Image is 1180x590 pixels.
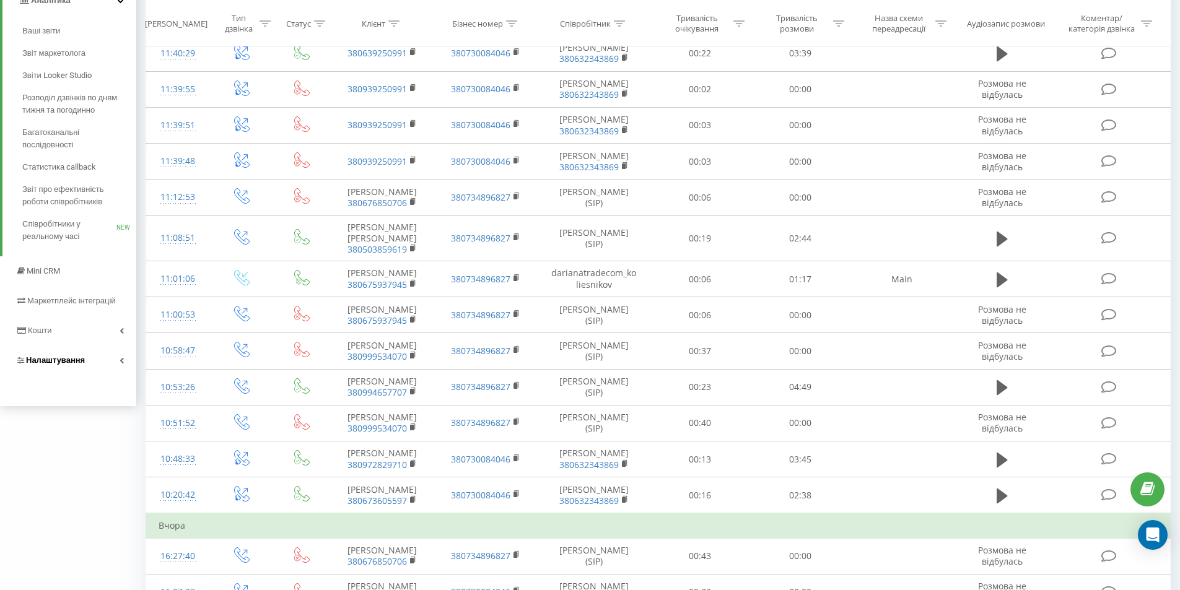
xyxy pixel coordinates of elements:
[451,417,510,428] a: 380734896827
[330,477,434,514] td: [PERSON_NAME]
[159,483,198,507] div: 10:20:42
[650,333,750,369] td: 00:37
[978,113,1026,136] span: Розмова не відбулась
[22,178,136,213] a: Звіт про ефективність роботи співробітників
[22,126,130,151] span: Багатоканальні послідовності
[27,296,116,305] span: Маркетплейс інтеграцій
[559,161,619,173] a: 380632343869
[330,441,434,477] td: [PERSON_NAME]
[650,261,750,297] td: 00:06
[451,155,510,167] a: 380730084046
[451,550,510,562] a: 380734896827
[538,215,650,261] td: [PERSON_NAME] (SIP)
[650,297,750,333] td: 00:06
[538,107,650,143] td: [PERSON_NAME]
[22,161,96,173] span: Статистика callback
[978,339,1026,362] span: Розмова не відбулась
[330,215,434,261] td: [PERSON_NAME] [PERSON_NAME]
[750,538,850,574] td: 00:00
[538,538,650,574] td: [PERSON_NAME] (SIP)
[538,71,650,107] td: [PERSON_NAME]
[451,309,510,321] a: 380734896827
[559,125,619,137] a: 380632343869
[347,197,407,209] a: 380676850706
[850,261,954,297] td: Main
[22,42,136,64] a: Звіт маркетолога
[330,538,434,574] td: [PERSON_NAME]
[650,107,750,143] td: 00:03
[330,297,434,333] td: [PERSON_NAME]
[347,83,407,95] a: 380939250991
[159,149,198,173] div: 11:39:48
[330,369,434,405] td: [PERSON_NAME]
[159,113,198,137] div: 11:39:51
[538,477,650,514] td: [PERSON_NAME]
[978,303,1026,326] span: Розмова не відбулась
[538,333,650,369] td: [PERSON_NAME] (SIP)
[22,218,116,243] span: Співробітники у реальному часі
[159,303,198,327] div: 11:00:53
[347,350,407,362] a: 380999534070
[538,180,650,215] td: [PERSON_NAME] (SIP)
[538,369,650,405] td: [PERSON_NAME] (SIP)
[750,180,850,215] td: 00:00
[978,77,1026,100] span: Розмова не відбулась
[22,64,136,87] a: Звіти Looker Studio
[22,121,136,156] a: Багатоканальні послідовності
[347,243,407,255] a: 380503859619
[347,459,407,471] a: 380972829710
[26,355,85,365] span: Налаштування
[347,495,407,506] a: 380673605597
[650,71,750,107] td: 00:02
[159,267,198,291] div: 11:01:06
[22,20,136,42] a: Ваші звіти
[560,18,611,28] div: Співробітник
[538,144,650,180] td: [PERSON_NAME]
[159,544,198,568] div: 16:27:40
[22,25,60,37] span: Ваші звіти
[330,180,434,215] td: [PERSON_NAME]
[750,405,850,441] td: 00:00
[347,119,407,131] a: 380939250991
[559,459,619,471] a: 380632343869
[866,13,932,34] div: Назва схеми переадресації
[650,180,750,215] td: 00:06
[650,215,750,261] td: 00:19
[22,87,136,121] a: Розподіл дзвінків по дням тижня та погодинно
[764,13,830,34] div: Тривалість розмови
[28,326,51,335] span: Кошти
[650,477,750,514] td: 00:16
[22,213,136,248] a: Співробітники у реальному часіNEW
[750,369,850,405] td: 04:49
[451,345,510,357] a: 380734896827
[750,333,850,369] td: 00:00
[1138,520,1168,550] div: Open Intercom Messenger
[650,144,750,180] td: 00:03
[347,422,407,434] a: 380999534070
[452,18,503,28] div: Бізнес номер
[159,41,198,66] div: 11:40:29
[978,544,1026,567] span: Розмова не відбулась
[362,18,385,28] div: Клієнт
[538,261,650,297] td: darianatradecom_koliesnikov
[750,215,850,261] td: 02:44
[286,18,311,28] div: Статус
[330,405,434,441] td: [PERSON_NAME]
[347,555,407,567] a: 380676850706
[559,89,619,100] a: 380632343869
[978,411,1026,434] span: Розмова не відбулась
[750,35,850,71] td: 03:39
[451,453,510,465] a: 380730084046
[664,13,730,34] div: Тривалість очікування
[22,156,136,178] a: Статистика callback
[650,441,750,477] td: 00:13
[451,47,510,59] a: 380730084046
[451,273,510,285] a: 380734896827
[451,119,510,131] a: 380730084046
[978,150,1026,173] span: Розмова не відбулась
[650,405,750,441] td: 00:40
[750,107,850,143] td: 00:00
[538,35,650,71] td: [PERSON_NAME]
[1065,13,1138,34] div: Коментар/категорія дзвінка
[750,477,850,514] td: 02:38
